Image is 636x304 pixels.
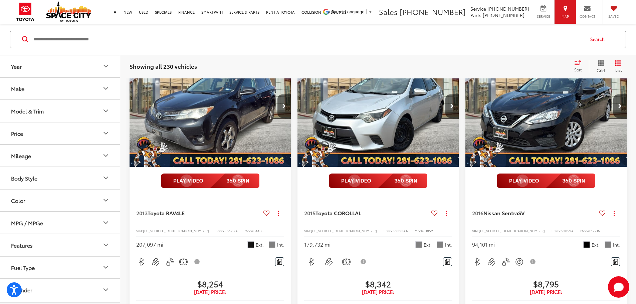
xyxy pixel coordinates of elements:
button: Model & TrimModel & Trim [0,100,121,121]
span: [DATE] Price: [304,289,452,295]
img: Aux Input [487,258,496,266]
button: View Disclaimer [192,255,203,269]
button: Comments [611,257,620,266]
span: 12216 [591,228,600,233]
span: 2015 [304,209,315,217]
span: List [615,67,622,72]
span: Ext. [256,242,264,248]
span: Stock: [384,228,393,233]
div: 179,732 mi [304,241,331,248]
div: 2015 Toyota COROLLA L 0 [297,46,459,167]
span: dropdown dots [446,211,447,216]
span: Model: [244,228,255,233]
span: [PHONE_NUMBER] [400,6,466,17]
a: 2016 Nissan Sentra SV2016 Nissan Sentra SV2016 Nissan Sentra SV2016 Nissan Sentra SV [465,46,627,167]
div: Price [102,129,110,137]
button: View Disclaimer [527,255,539,269]
span: Classic Silver Metallic [415,241,422,248]
div: MPG / MPGe [11,219,43,226]
span: Sales [379,6,398,17]
span: $8,795 [472,279,620,289]
div: Cylinder [11,286,32,293]
img: full motion video [497,174,595,188]
div: Year [11,63,22,69]
div: Make [102,84,110,92]
button: Actions [608,207,620,219]
span: Gray [269,241,275,248]
span: dropdown dots [614,211,615,216]
span: VIN: [304,228,311,233]
span: L [359,209,361,217]
span: SV [518,209,524,217]
div: 94,101 mi [472,241,495,248]
span: dropdown dots [278,211,279,216]
div: Fuel Type [11,264,35,270]
button: Actions [272,207,284,219]
button: ColorColor [0,189,121,211]
button: FeaturesFeatures [0,234,121,256]
img: Bluetooth® [307,258,316,266]
span: Int. [445,242,452,248]
span: 1852 [426,228,433,233]
img: Keyless Entry [166,258,174,266]
img: Space City Toyota [46,1,91,22]
span: Ext. [424,242,432,248]
button: Next image [445,94,459,118]
span: $8,254 [136,279,284,289]
span: Nissan Sentra [483,209,518,217]
a: Select Language​ [331,9,373,14]
button: View Disclaimer [356,255,371,269]
button: Search [584,31,614,47]
span: LE [179,209,185,217]
span: Select Language [331,9,365,14]
div: Year [102,62,110,70]
span: [PHONE_NUMBER] [483,12,524,18]
button: CylinderCylinder [0,279,121,300]
div: Body Style [11,175,37,181]
span: Int. [277,242,284,248]
span: ▼ [368,9,373,14]
div: Features [11,242,33,248]
div: 207,097 mi [136,241,163,248]
span: [DATE] Price: [136,289,284,295]
span: Int. [613,242,620,248]
img: Keyless Ignition System [515,258,523,266]
img: Bluetooth® [138,258,146,266]
div: Color [11,197,25,203]
div: Mileage [102,151,110,160]
span: 53059A [561,228,574,233]
div: Make [11,85,24,91]
svg: Start Chat [608,276,629,298]
button: Actions [440,207,452,219]
img: Emergency Brake Assist [342,258,351,266]
button: MileageMileage [0,144,121,166]
div: Model & Trim [11,107,44,114]
img: full motion video [161,174,259,188]
a: 2016Nissan SentraSV [472,209,597,217]
img: 2013 Toyota RAV4 LE [129,46,291,168]
span: Black [247,241,254,248]
button: Comments [443,257,452,266]
button: Next image [277,94,291,118]
span: Saved [606,14,621,19]
button: Grid View [589,59,610,73]
span: $8,342 [304,279,452,289]
span: 4430 [255,228,263,233]
span: 2013 [136,209,148,217]
span: [US_VEHICLE_IDENTIFICATION_NUMBER] [479,228,545,233]
img: full motion video [329,174,427,188]
div: Price [11,130,23,136]
img: Emergency Brake Assist [179,258,188,266]
button: Next image [613,94,627,118]
span: 52323AA [393,228,408,233]
img: 2015 Toyota COROLLA L [297,46,459,168]
span: Toyota COROLLA [315,209,359,217]
img: Comments [445,259,450,265]
img: Aux Input [152,258,160,266]
span: Stock: [552,228,561,233]
span: Map [558,14,573,19]
div: Model & Trim [102,107,110,115]
input: Search by Make, Model, or Keyword [33,31,584,47]
span: Contact [580,14,595,19]
span: Ext. [592,242,600,248]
